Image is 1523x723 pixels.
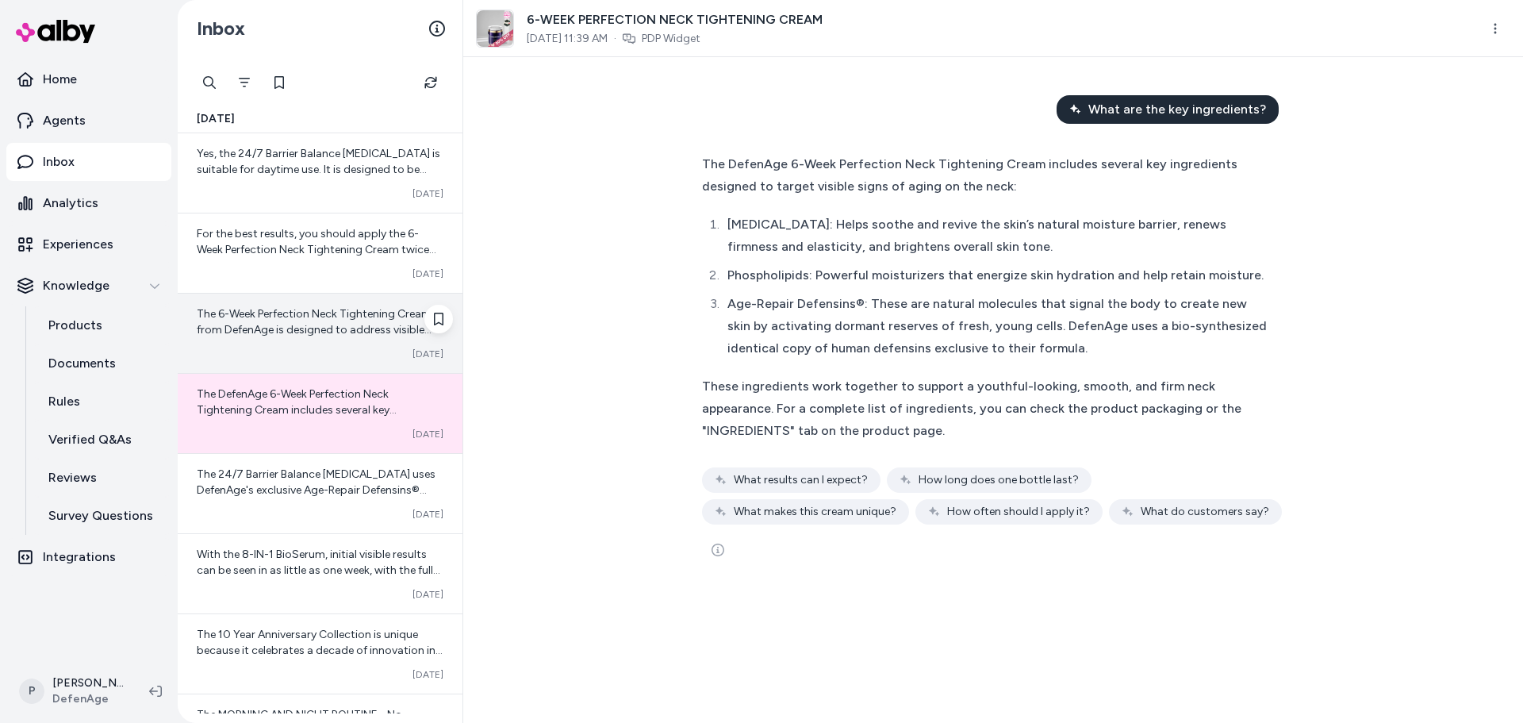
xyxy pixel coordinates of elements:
h2: Inbox [197,17,245,40]
a: Reviews [33,459,171,497]
a: Survey Questions [33,497,171,535]
p: Agents [43,111,86,130]
span: [DATE] [412,428,443,440]
p: Survey Questions [48,506,153,525]
span: What makes this cream unique? [734,504,896,520]
button: Knowledge [6,267,171,305]
a: Analytics [6,184,171,222]
p: Products [48,316,102,335]
span: [DATE] [412,588,443,601]
a: With the 8-IN-1 BioSerum, initial visible results can be seen in as little as one week, with the ... [178,533,462,613]
span: DefenAge [52,691,124,707]
span: P [19,679,44,704]
a: The DefenAge 6-Week Perfection Neck Tightening Cream includes several key ingredients designed to... [178,373,462,453]
p: Inbox [43,152,75,171]
span: How often should I apply it? [947,504,1090,520]
span: The 6-Week Perfection Neck Tightening Cream from DefenAge is designed to address visible signs of... [197,307,442,543]
p: Knowledge [43,276,109,295]
span: For the best results, you should apply the 6-Week Perfection Neck Tightening Cream twice daily, i... [197,227,442,336]
button: See more [702,534,734,566]
p: Analytics [43,194,98,213]
a: Integrations [6,538,171,576]
a: Products [33,306,171,344]
span: What results can I expect? [734,472,868,488]
div: The DefenAge 6-Week Perfection Neck Tightening Cream includes several key ingredients designed to... [702,153,1269,198]
img: neck_tightening_cream.png [477,10,513,47]
a: Rules [33,383,171,421]
span: 6-WEEK PERFECTION NECK TIGHTENING CREAM [527,10,823,29]
span: What are the key ingredients? [1088,100,1266,119]
span: The 24/7 Barrier Balance [MEDICAL_DATA] uses DefenAge's exclusive Age-Repair Defensins® technolog... [197,467,443,671]
span: How long does one bottle last? [919,472,1079,488]
button: Refresh [415,67,447,98]
p: Experiences [43,235,113,254]
a: PDP Widget [642,31,700,47]
span: [DATE] [412,508,443,521]
span: [DATE] [412,187,443,200]
img: alby Logo [16,20,95,43]
span: · [614,31,616,47]
li: Phospholipids: Powerful moisturizers that energize skin hydration and help retain moisture. [723,264,1269,287]
span: What do customers say? [1141,504,1269,520]
a: Experiences [6,225,171,263]
a: Documents [33,344,171,383]
span: [DATE] [412,668,443,681]
a: Home [6,60,171,98]
a: Agents [6,102,171,140]
p: Rules [48,392,80,411]
span: The DefenAge 6-Week Perfection Neck Tightening Cream includes several key ingredients designed to... [197,387,437,702]
span: Yes, the 24/7 Barrier Balance [MEDICAL_DATA] is suitable for daytime use. It is designed to be ap... [197,147,443,271]
span: [DATE] 11:39 AM [527,31,608,47]
div: These ingredients work together to support a youthful-looking, smooth, and firm neck appearance. ... [702,375,1269,442]
a: The 10 Year Anniversary Collection is unique because it celebrates a decade of innovation in skin... [178,613,462,694]
p: Verified Q&As [48,430,132,449]
p: [PERSON_NAME] [52,675,124,691]
button: Filter [228,67,260,98]
a: The 24/7 Barrier Balance [MEDICAL_DATA] uses DefenAge's exclusive Age-Repair Defensins® technolog... [178,453,462,533]
a: Inbox [6,143,171,181]
p: Reviews [48,468,97,487]
span: [DATE] [412,348,443,360]
a: Verified Q&As [33,421,171,459]
a: For the best results, you should apply the 6-Week Perfection Neck Tightening Cream twice daily, i... [178,213,462,293]
span: [DATE] [197,111,235,127]
a: The 6-Week Perfection Neck Tightening Cream from DefenAge is designed to address visible signs of... [178,293,462,373]
p: Documents [48,354,116,373]
li: [MEDICAL_DATA]: Helps soothe and revive the skin’s natural moisture barrier, renews firmness and ... [723,213,1269,258]
li: Age-Repair Defensins®: These are natural molecules that signal the body to create new skin by act... [723,293,1269,360]
button: P[PERSON_NAME]DefenAge [10,666,136,717]
p: Home [43,70,77,89]
span: [DATE] [412,267,443,280]
a: Yes, the 24/7 Barrier Balance [MEDICAL_DATA] is suitable for daytime use. It is designed to be ap... [178,133,462,213]
p: Integrations [43,548,116,567]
